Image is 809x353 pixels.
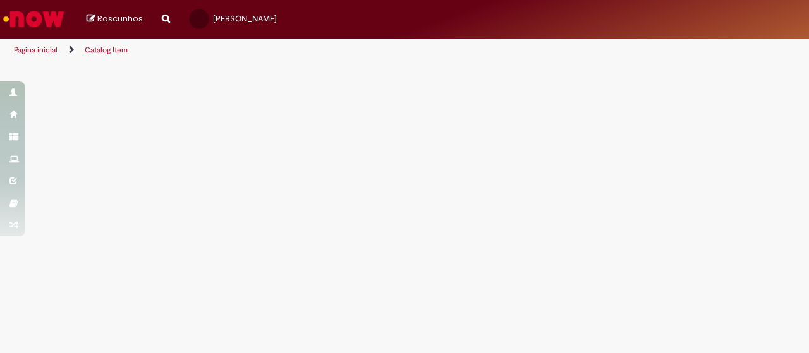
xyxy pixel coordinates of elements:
[14,45,58,55] a: Página inicial
[85,45,128,55] a: Catalog Item
[87,13,143,25] a: Rascunhos
[213,13,277,24] span: [PERSON_NAME]
[97,13,143,25] span: Rascunhos
[9,39,530,62] ul: Trilhas de página
[1,6,66,32] img: ServiceNow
